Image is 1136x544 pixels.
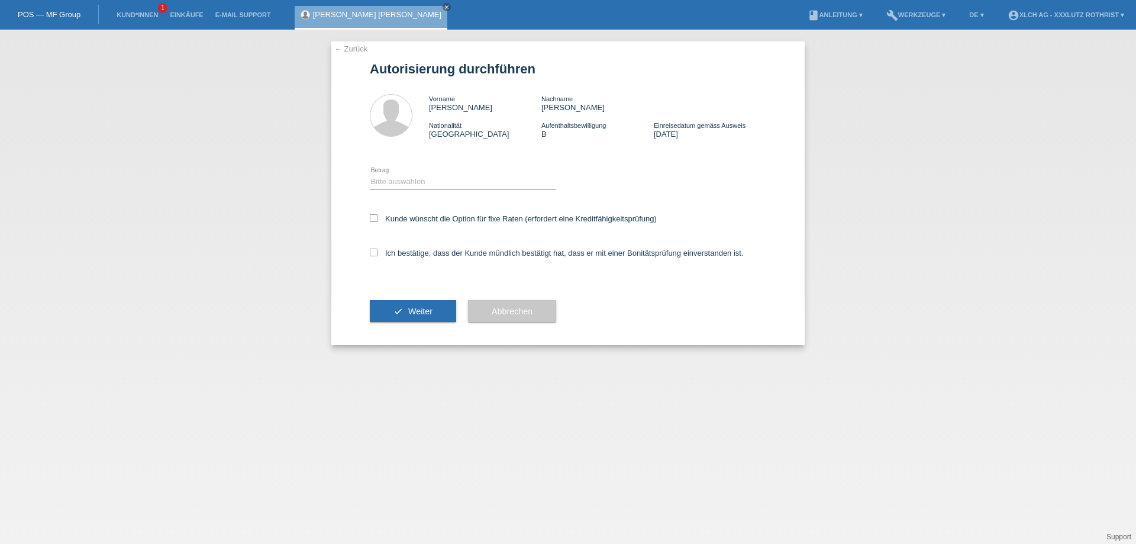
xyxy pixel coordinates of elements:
i: close [444,4,450,10]
span: Nationalität [429,122,461,129]
a: Kund*innen [111,11,164,18]
span: Abbrechen [492,307,532,316]
div: [PERSON_NAME] [429,94,541,112]
a: close [443,3,451,11]
a: E-Mail Support [209,11,277,18]
div: B [541,121,654,139]
a: bookAnleitung ▾ [802,11,869,18]
h1: Autorisierung durchführen [370,62,766,76]
i: book [808,9,819,21]
a: ← Zurück [334,44,367,53]
span: Vorname [429,95,455,102]
a: account_circleXLCH AG - XXXLutz Rothrist ▾ [1002,11,1130,18]
a: POS — MF Group [18,10,80,19]
i: check [393,307,403,316]
span: Weiter [408,307,433,316]
i: build [886,9,898,21]
button: Abbrechen [468,300,556,323]
a: Support [1106,533,1131,541]
span: 1 [158,3,167,13]
a: [PERSON_NAME] [PERSON_NAME] [313,10,441,19]
a: Einkäufe [164,11,209,18]
span: Einreisedatum gemäss Ausweis [654,122,745,129]
div: [GEOGRAPHIC_DATA] [429,121,541,139]
label: Kunde wünscht die Option für fixe Raten (erfordert eine Kreditfähigkeitsprüfung) [370,214,657,223]
i: account_circle [1008,9,1019,21]
div: [PERSON_NAME] [541,94,654,112]
div: [DATE] [654,121,766,139]
a: buildWerkzeuge ▾ [880,11,952,18]
span: Nachname [541,95,573,102]
button: check Weiter [370,300,456,323]
span: Aufenthaltsbewilligung [541,122,606,129]
a: DE ▾ [963,11,989,18]
label: Ich bestätige, dass der Kunde mündlich bestätigt hat, dass er mit einer Bonitätsprüfung einversta... [370,249,744,257]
